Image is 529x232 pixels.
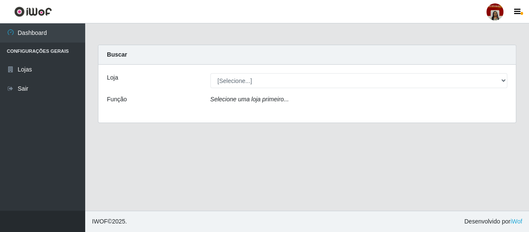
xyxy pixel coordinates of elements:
[210,96,289,103] i: Selecione uma loja primeiro...
[92,218,108,225] span: IWOF
[14,6,52,17] img: CoreUI Logo
[107,95,127,104] label: Função
[92,217,127,226] span: © 2025 .
[464,217,522,226] span: Desenvolvido por
[107,73,118,82] label: Loja
[107,51,127,58] strong: Buscar
[510,218,522,225] a: iWof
